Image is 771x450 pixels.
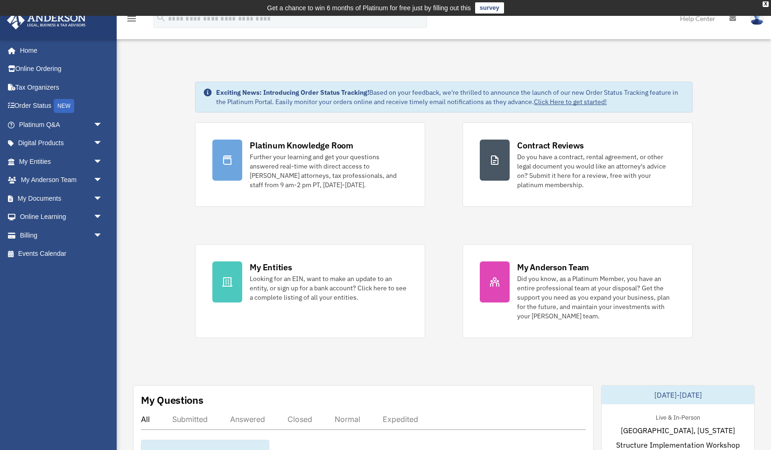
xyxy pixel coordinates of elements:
[250,152,408,190] div: Further your learning and get your questions answered real-time with direct access to [PERSON_NAM...
[517,140,584,151] div: Contract Reviews
[463,244,693,338] a: My Anderson Team Did you know, as a Platinum Member, you have an entire professional team at your...
[195,122,425,207] a: Platinum Knowledge Room Further your learning and get your questions answered real-time with dire...
[93,189,112,208] span: arrow_drop_down
[250,140,353,151] div: Platinum Knowledge Room
[475,2,504,14] a: survey
[172,415,208,424] div: Submitted
[517,152,675,190] div: Do you have a contract, rental agreement, or other legal document you would like an attorney's ad...
[93,134,112,153] span: arrow_drop_down
[250,274,408,302] div: Looking for an EIN, want to make an update to an entity, or sign up for a bank account? Click her...
[230,415,265,424] div: Answered
[141,393,203,407] div: My Questions
[216,88,685,106] div: Based on your feedback, we're thrilled to announce the launch of our new Order Status Tracking fe...
[534,98,607,106] a: Click Here to get started!
[93,115,112,134] span: arrow_drop_down
[7,115,117,134] a: Platinum Q&Aarrow_drop_down
[7,134,117,153] a: Digital Productsarrow_drop_down
[93,152,112,171] span: arrow_drop_down
[141,415,150,424] div: All
[156,13,166,23] i: search
[4,11,89,29] img: Anderson Advisors Platinum Portal
[648,412,708,422] div: Live & In-Person
[93,226,112,245] span: arrow_drop_down
[602,386,754,404] div: [DATE]-[DATE]
[763,1,769,7] div: close
[216,88,369,97] strong: Exciting News: Introducing Order Status Tracking!
[250,261,292,273] div: My Entities
[7,245,117,263] a: Events Calendar
[750,12,764,25] img: User Pic
[93,208,112,227] span: arrow_drop_down
[267,2,471,14] div: Get a chance to win 6 months of Platinum for free just by filling out this
[126,13,137,24] i: menu
[195,244,425,338] a: My Entities Looking for an EIN, want to make an update to an entity, or sign up for a bank accoun...
[7,41,112,60] a: Home
[621,425,735,436] span: [GEOGRAPHIC_DATA], [US_STATE]
[7,97,117,116] a: Order StatusNEW
[7,208,117,226] a: Online Learningarrow_drop_down
[7,171,117,190] a: My Anderson Teamarrow_drop_down
[383,415,418,424] div: Expedited
[463,122,693,207] a: Contract Reviews Do you have a contract, rental agreement, or other legal document you would like...
[93,171,112,190] span: arrow_drop_down
[287,415,312,424] div: Closed
[54,99,74,113] div: NEW
[7,152,117,171] a: My Entitiesarrow_drop_down
[7,226,117,245] a: Billingarrow_drop_down
[517,261,589,273] div: My Anderson Team
[7,60,117,78] a: Online Ordering
[126,16,137,24] a: menu
[7,78,117,97] a: Tax Organizers
[7,189,117,208] a: My Documentsarrow_drop_down
[335,415,360,424] div: Normal
[517,274,675,321] div: Did you know, as a Platinum Member, you have an entire professional team at your disposal? Get th...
